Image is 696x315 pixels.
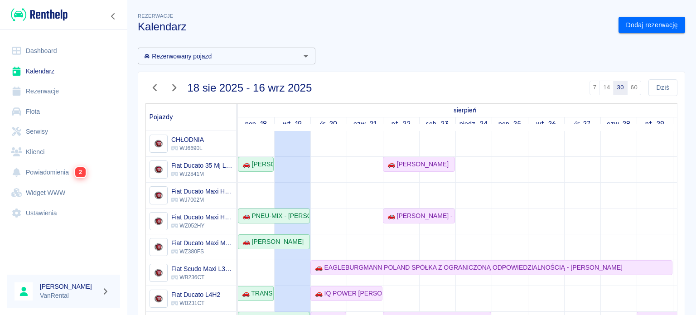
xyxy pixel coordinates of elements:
[138,13,173,19] span: Rezerwacje
[151,136,166,151] img: Image
[171,161,232,170] h6: Fiat Ducato 35 Mj L3H2
[311,289,382,298] div: 🚗 IQ POWER [PERSON_NAME] - [PERSON_NAME]
[300,50,312,63] button: Otwórz
[7,7,68,22] a: Renthelp logo
[7,183,120,203] a: Widget WWW
[7,41,120,61] a: Dashboard
[496,117,524,131] a: 25 sierpnia 2025
[171,264,232,273] h6: Fiat Scudo Maxi L3H1
[40,282,98,291] h6: [PERSON_NAME]
[151,266,166,281] img: Image
[7,203,120,223] a: Ustawienia
[239,160,273,169] div: 🚗 [PERSON_NAME]
[171,196,232,204] p: WJ7002M
[171,247,232,256] p: WZ380FS
[424,117,451,131] a: 23 sierpnia 2025
[239,211,309,221] div: 🚗 PNEU-MIX - [PERSON_NAME] - [PERSON_NAME]
[590,81,600,95] button: 7 dni
[280,117,304,131] a: 19 sierpnia 2025
[318,117,339,131] a: 20 sierpnia 2025
[171,144,204,152] p: WJ6690L
[171,135,204,144] h6: CHŁODNIA
[11,7,68,22] img: Renthelp logo
[151,214,166,229] img: Image
[604,117,633,131] a: 28 sierpnia 2025
[384,211,454,221] div: 🚗 [PERSON_NAME] - [PERSON_NAME]
[627,81,641,95] button: 60 dni
[619,17,685,34] a: Dodaj rezerwację
[534,117,559,131] a: 26 sierpnia 2025
[138,20,611,33] h3: Kalendarz
[238,289,273,298] div: 🚗 TRANSPORT I SPEDYCJA [PERSON_NAME] - [PERSON_NAME]
[151,291,166,306] img: Image
[7,162,120,183] a: Powiadomienia2
[151,188,166,203] img: Image
[648,79,677,96] button: Dziś
[140,50,298,62] input: Wyszukaj i wybierz pojazdy...
[150,113,173,121] span: Pojazdy
[171,299,220,307] p: WB231CT
[572,117,593,131] a: 27 sierpnia 2025
[7,81,120,102] a: Rezerwacje
[457,117,490,131] a: 24 sierpnia 2025
[75,167,86,177] span: 2
[40,291,98,300] p: VanRental
[106,10,120,22] button: Zwiń nawigację
[171,290,220,299] h6: Fiat Ducato L4H2
[171,238,232,247] h6: Fiat Ducato Maxi MJ L4H2
[151,240,166,255] img: Image
[614,81,628,95] button: 30 dni
[7,102,120,122] a: Flota
[384,160,449,169] div: 🚗 [PERSON_NAME]
[243,117,269,131] a: 18 sierpnia 2025
[171,222,232,230] p: WZ052HY
[351,117,378,131] a: 21 sierpnia 2025
[171,170,232,178] p: WJ2841M
[239,237,304,247] div: 🚗 [PERSON_NAME]
[311,263,623,272] div: 🚗 EAGLEBURGMANN POLAND SPÓŁKA Z OGRANICZONĄ ODPOWIEDZIALNOŚCIĄ - [PERSON_NAME]
[171,213,232,222] h6: Fiat Ducato Maxi HD MJ L4H2
[188,82,312,94] h3: 18 sie 2025 - 16 wrz 2025
[7,121,120,142] a: Serwisy
[171,273,232,281] p: WB236CT
[7,142,120,162] a: Klienci
[643,117,667,131] a: 29 sierpnia 2025
[171,187,232,196] h6: Fiat Ducato Maxi HD MJ L4H2
[451,104,478,117] a: 18 sierpnia 2025
[7,61,120,82] a: Kalendarz
[151,162,166,177] img: Image
[599,81,614,95] button: 14 dni
[389,117,413,131] a: 22 sierpnia 2025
